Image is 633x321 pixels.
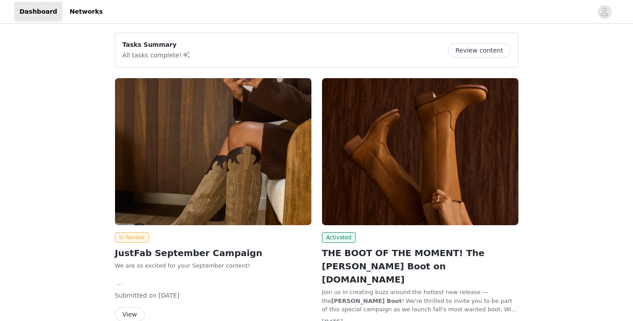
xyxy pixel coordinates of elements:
span: Activated [322,232,356,243]
h2: JustFab September Campaign [115,246,311,260]
button: Review content [448,43,510,57]
a: Networks [64,2,108,22]
span: Submitted on [115,292,157,299]
span: In Review [115,232,150,243]
img: JustFab [322,78,518,225]
p: All tasks complete! [123,49,191,60]
p: Tasks Summary [123,40,191,49]
p: Join us in creating buzz around the hottest new release — the ! We're thrilled to invite you to b... [322,288,518,314]
strong: [PERSON_NAME] Boot [331,298,402,304]
a: Dashboard [14,2,62,22]
h2: THE BOOT OF THE MOMENT! The [PERSON_NAME] Boot on [DOMAIN_NAME] [322,246,518,286]
img: JustFab [115,78,311,225]
a: View [115,311,145,318]
span: [DATE] [158,292,179,299]
div: avatar [600,5,609,19]
p: We are so excited for your September content! [115,261,311,270]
